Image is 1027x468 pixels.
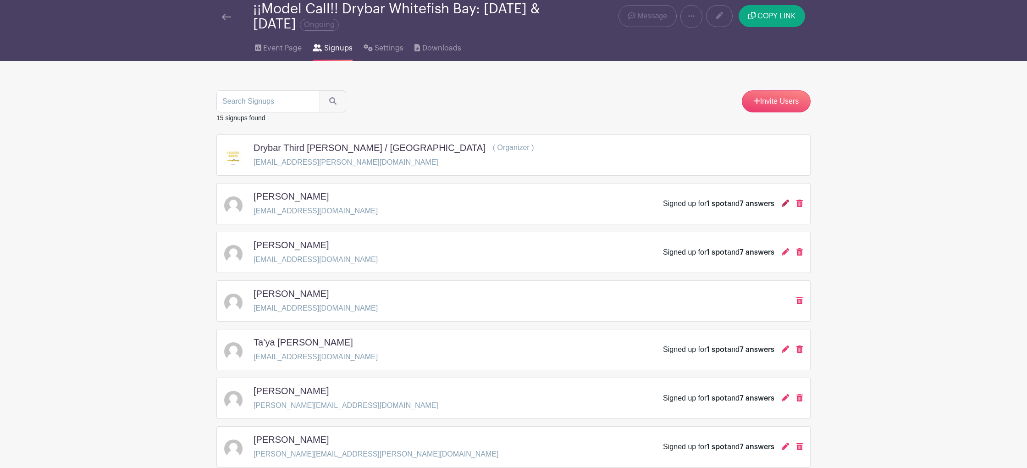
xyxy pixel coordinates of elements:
[707,346,727,353] span: 1 spot
[254,400,438,411] p: [PERSON_NAME][EMAIL_ADDRESS][DOMAIN_NAME]
[224,196,243,215] img: default-ce2991bfa6775e67f084385cd625a349d9dcbb7a52a09fb2fda1e96e2d18dcdb.png
[254,337,353,348] h5: Ta’ya [PERSON_NAME]
[216,90,320,112] input: Search Signups
[707,443,727,451] span: 1 spot
[663,344,774,355] div: Signed up for and
[254,254,378,265] p: [EMAIL_ADDRESS][DOMAIN_NAME]
[224,148,243,166] img: DB23_APR_Social_Post%209.png
[224,245,243,263] img: default-ce2991bfa6775e67f084385cd625a349d9dcbb7a52a09fb2fda1e96e2d18dcdb.png
[254,351,378,362] p: [EMAIL_ADDRESS][DOMAIN_NAME]
[224,440,243,458] img: default-ce2991bfa6775e67f084385cd625a349d9dcbb7a52a09fb2fda1e96e2d18dcdb.png
[740,395,774,402] span: 7 answers
[663,198,774,209] div: Signed up for and
[739,5,805,27] button: COPY LINK
[216,114,265,122] small: 15 signups found
[253,1,550,32] div: ¡¡Model Call!! Drybar Whitefish Bay: [DATE] & [DATE]
[313,32,352,61] a: Signups
[618,5,677,27] a: Message
[254,449,498,460] p: [PERSON_NAME][EMAIL_ADDRESS][PERSON_NAME][DOMAIN_NAME]
[375,43,403,54] span: Settings
[263,43,302,54] span: Event Page
[224,294,243,312] img: default-ce2991bfa6775e67f084385cd625a349d9dcbb7a52a09fb2fda1e96e2d18dcdb.png
[222,14,231,20] img: back-arrow-29a5d9b10d5bd6ae65dc969a981735edf675c4d7a1fe02e03b50dbd4ba3cdb55.svg
[224,342,243,361] img: default-ce2991bfa6775e67f084385cd625a349d9dcbb7a52a09fb2fda1e96e2d18dcdb.png
[324,43,353,54] span: Signups
[224,391,243,409] img: default-ce2991bfa6775e67f084385cd625a349d9dcbb7a52a09fb2fda1e96e2d18dcdb.png
[707,395,727,402] span: 1 spot
[255,32,302,61] a: Event Page
[254,157,534,168] p: [EMAIL_ADDRESS][PERSON_NAME][DOMAIN_NAME]
[414,32,461,61] a: Downloads
[740,249,774,256] span: 7 answers
[254,191,329,202] h5: [PERSON_NAME]
[254,142,486,153] h5: Drybar Third [PERSON_NAME] / [GEOGRAPHIC_DATA]
[707,200,727,207] span: 1 spot
[493,144,534,151] span: ( Organizer )
[300,19,339,31] span: Ongoing
[740,443,774,451] span: 7 answers
[707,249,727,256] span: 1 spot
[663,247,774,258] div: Signed up for and
[254,240,329,251] h5: [PERSON_NAME]
[422,43,461,54] span: Downloads
[254,288,329,299] h5: [PERSON_NAME]
[757,12,795,20] span: COPY LINK
[740,346,774,353] span: 7 answers
[663,441,774,452] div: Signed up for and
[254,434,329,445] h5: [PERSON_NAME]
[364,32,403,61] a: Settings
[254,206,378,217] p: [EMAIL_ADDRESS][DOMAIN_NAME]
[742,90,811,112] a: Invite Users
[740,200,774,207] span: 7 answers
[254,303,378,314] p: [EMAIL_ADDRESS][DOMAIN_NAME]
[254,385,329,396] h5: [PERSON_NAME]
[637,11,667,22] span: Message
[663,393,774,404] div: Signed up for and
